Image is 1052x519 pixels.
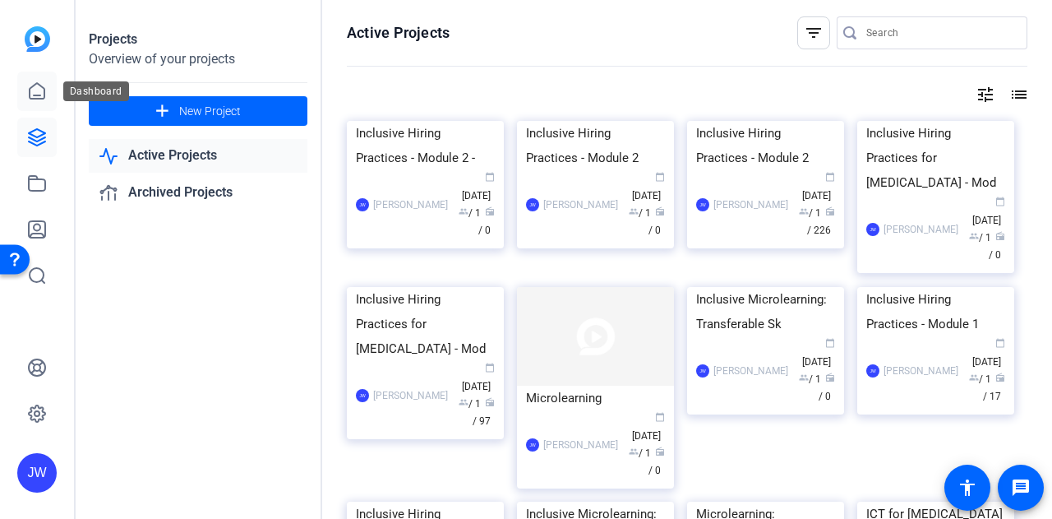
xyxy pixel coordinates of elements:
[1011,478,1031,498] mat-icon: message
[373,387,448,404] div: [PERSON_NAME]
[356,121,495,170] div: Inclusive Hiring Practices - Module 2 -
[866,364,879,378] div: JW
[976,85,995,104] mat-icon: tune
[804,23,824,43] mat-icon: filter_list
[648,207,665,236] span: / 0
[696,198,709,211] div: JW
[989,232,1005,261] span: / 0
[526,121,665,170] div: Inclusive Hiring Practices - Module 2
[485,206,495,216] span: radio
[713,197,788,213] div: [PERSON_NAME]
[356,389,369,402] div: JW
[629,447,639,456] span: group
[89,30,307,49] div: Projects
[89,139,307,173] a: Active Projects
[543,437,618,453] div: [PERSON_NAME]
[866,23,1014,43] input: Search
[995,338,1005,348] span: calendar_today
[629,206,639,216] span: group
[972,339,1005,368] span: [DATE]
[969,232,991,243] span: / 1
[866,287,1005,336] div: Inclusive Hiring Practices - Module 1
[799,373,821,385] span: / 1
[459,206,468,216] span: group
[884,363,958,379] div: [PERSON_NAME]
[629,207,651,219] span: / 1
[459,398,481,410] span: / 1
[478,207,495,236] span: / 0
[526,198,539,211] div: JW
[89,49,307,69] div: Overview of your projects
[866,223,879,236] div: JW
[819,373,835,402] span: / 0
[884,221,958,238] div: [PERSON_NAME]
[462,364,495,392] span: [DATE]
[629,447,651,459] span: / 1
[696,287,835,336] div: Inclusive Microlearning: Transferable Sk
[969,373,991,385] span: / 1
[825,206,835,216] span: radio
[526,438,539,452] div: JW
[983,373,1005,402] span: / 17
[1008,85,1027,104] mat-icon: list
[356,198,369,211] div: JW
[825,338,835,348] span: calendar_today
[632,413,665,442] span: [DATE]
[485,363,495,373] span: calendar_today
[969,231,979,241] span: group
[802,339,835,368] span: [DATE]
[63,81,129,101] div: Dashboard
[459,207,481,219] span: / 1
[799,373,809,382] span: group
[526,386,665,410] div: Microlearning
[89,96,307,126] button: New Project
[17,453,57,493] div: JW
[473,398,495,427] span: / 97
[179,103,241,120] span: New Project
[459,397,468,407] span: group
[655,412,665,422] span: calendar_today
[957,478,977,498] mat-icon: accessibility
[152,101,173,122] mat-icon: add
[995,373,1005,382] span: radio
[373,197,448,213] div: [PERSON_NAME]
[995,231,1005,241] span: radio
[89,176,307,210] a: Archived Projects
[485,397,495,407] span: radio
[825,172,835,182] span: calendar_today
[356,287,495,361] div: Inclusive Hiring Practices for [MEDICAL_DATA] - Mod
[347,23,450,43] h1: Active Projects
[655,447,665,456] span: radio
[543,197,618,213] div: [PERSON_NAME]
[696,364,709,378] div: JW
[799,206,809,216] span: group
[696,121,835,170] div: Inclusive Hiring Practices - Module 2
[866,121,1005,195] div: Inclusive Hiring Practices for [MEDICAL_DATA] - Mod
[655,172,665,182] span: calendar_today
[825,373,835,382] span: radio
[995,197,1005,206] span: calendar_today
[799,207,821,219] span: / 1
[655,206,665,216] span: radio
[713,363,788,379] div: [PERSON_NAME]
[648,447,665,476] span: / 0
[25,26,50,52] img: blue-gradient.svg
[969,373,979,382] span: group
[485,172,495,182] span: calendar_today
